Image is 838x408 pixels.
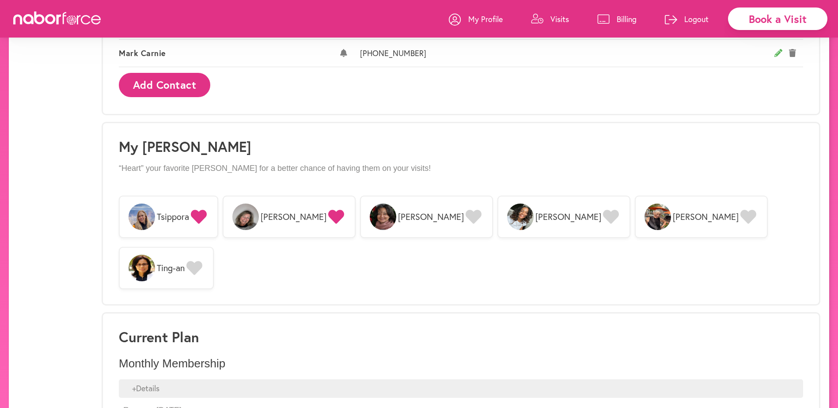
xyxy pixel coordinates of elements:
span: [PERSON_NAME] [673,212,739,222]
span: Ting-an [157,263,185,273]
p: My Profile [468,14,503,24]
a: Logout [665,6,709,32]
span: [PERSON_NAME] [261,212,326,222]
button: Add Contact [119,73,210,97]
img: CtM8PFD2QmyF9YeoaANG [645,204,671,230]
p: Billing [617,14,637,24]
img: pIWPhBmKQSquQz7CiKgR [129,204,155,230]
span: [PHONE_NUMBER] [360,49,775,58]
h1: My [PERSON_NAME] [119,138,803,155]
a: My Profile [449,6,503,32]
img: KcrE1ofdT1in7ZGlmlOk [370,204,396,230]
a: Visits [531,6,569,32]
img: c7eWGYqlQXuWilOXtADe [129,255,155,281]
img: bWNyTL4tSmChfwvGxjAS [507,204,534,230]
p: Visits [550,14,569,24]
div: + Details [119,379,803,398]
p: “Heart” your favorite [PERSON_NAME] for a better chance of having them on your visits! [119,164,803,174]
span: Mark Carnie [119,49,340,58]
p: Logout [684,14,709,24]
img: 1ooEy53UTAq6SjZJgyF0 [232,204,259,230]
p: Monthly Membership [119,357,803,370]
div: Book a Visit [728,8,827,30]
h3: Current Plan [119,329,803,345]
span: [PERSON_NAME] [398,212,464,222]
span: [PERSON_NAME] [535,212,601,222]
a: Billing [597,6,637,32]
span: Tsippora [157,212,189,222]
